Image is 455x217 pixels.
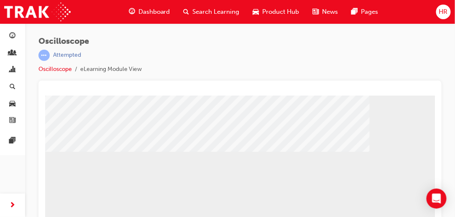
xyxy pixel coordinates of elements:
span: Search Learning [193,7,240,17]
span: Oscilloscope [38,37,142,46]
a: guage-iconDashboard [122,3,177,20]
span: search-icon [184,7,189,17]
a: search-iconSearch Learning [177,3,246,20]
li: eLearning Module View [80,65,142,74]
span: news-icon [10,117,16,125]
a: car-iconProduct Hub [246,3,306,20]
span: News [322,7,338,17]
a: pages-iconPages [345,3,385,20]
span: news-icon [313,7,319,17]
span: pages-icon [10,137,16,145]
span: next-icon [10,200,16,211]
span: people-icon [10,50,16,57]
button: HR [436,5,451,19]
span: Dashboard [138,7,170,17]
div: Open Intercom Messenger [427,189,447,209]
span: car-icon [10,100,16,108]
img: Trak [4,3,71,21]
span: guage-icon [129,7,135,17]
span: pages-icon [352,7,358,17]
span: guage-icon [10,33,16,40]
div: Attempted [53,51,81,59]
span: car-icon [253,7,259,17]
span: Product Hub [263,7,299,17]
a: Oscilloscope [38,66,72,73]
span: chart-icon [10,66,16,74]
a: news-iconNews [306,3,345,20]
span: HR [439,7,448,17]
span: search-icon [10,83,15,91]
span: Pages [361,7,378,17]
span: learningRecordVerb_ATTEMPT-icon [38,50,50,61]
